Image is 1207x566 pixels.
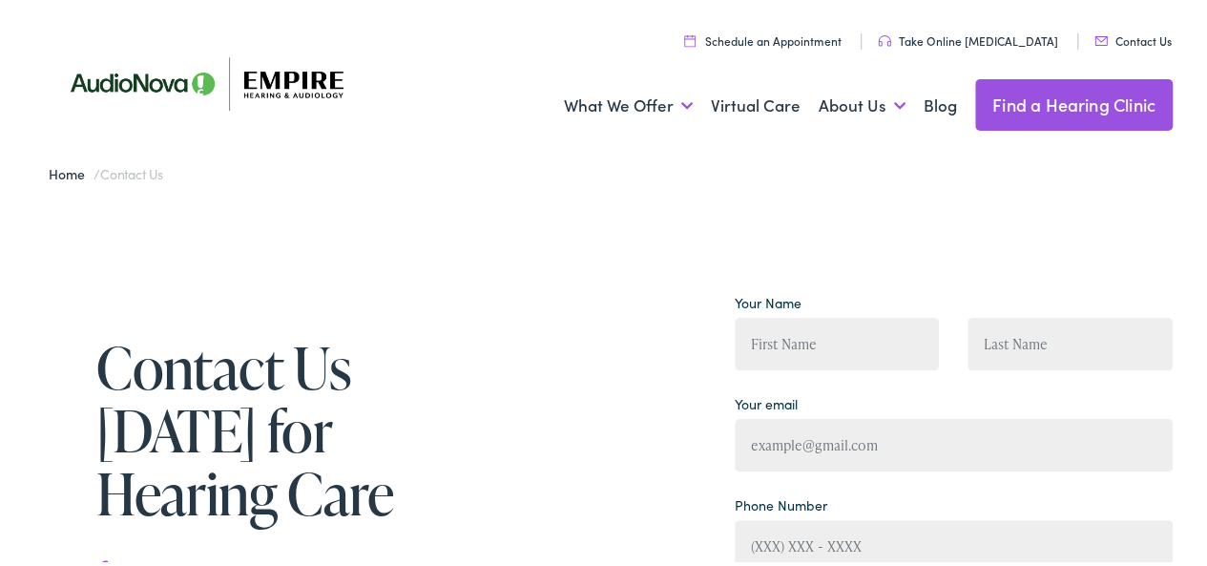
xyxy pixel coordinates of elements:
h1: Contact Us [DATE] for Hearing Care [96,333,488,522]
a: Find a Hearing Clinic [975,76,1173,128]
span: / [49,161,163,180]
a: Contact Us [1094,30,1172,46]
input: First Name [735,315,940,367]
label: Phone Number [735,493,827,513]
a: Blog [924,68,957,138]
label: Your Name [735,290,801,310]
a: What We Offer [564,68,693,138]
span: Contact Us [100,161,163,180]
a: Take Online [MEDICAL_DATA] [878,30,1058,46]
img: utility icon [878,32,891,44]
img: utility icon [684,31,696,44]
label: Your email [735,391,798,411]
a: Home [49,161,94,180]
a: About Us [819,68,905,138]
img: utility icon [1094,33,1108,43]
input: Last Name [968,315,1173,367]
a: Virtual Care [711,68,801,138]
a: Schedule an Appointment [684,30,842,46]
input: example@gmail.com [735,416,1173,469]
